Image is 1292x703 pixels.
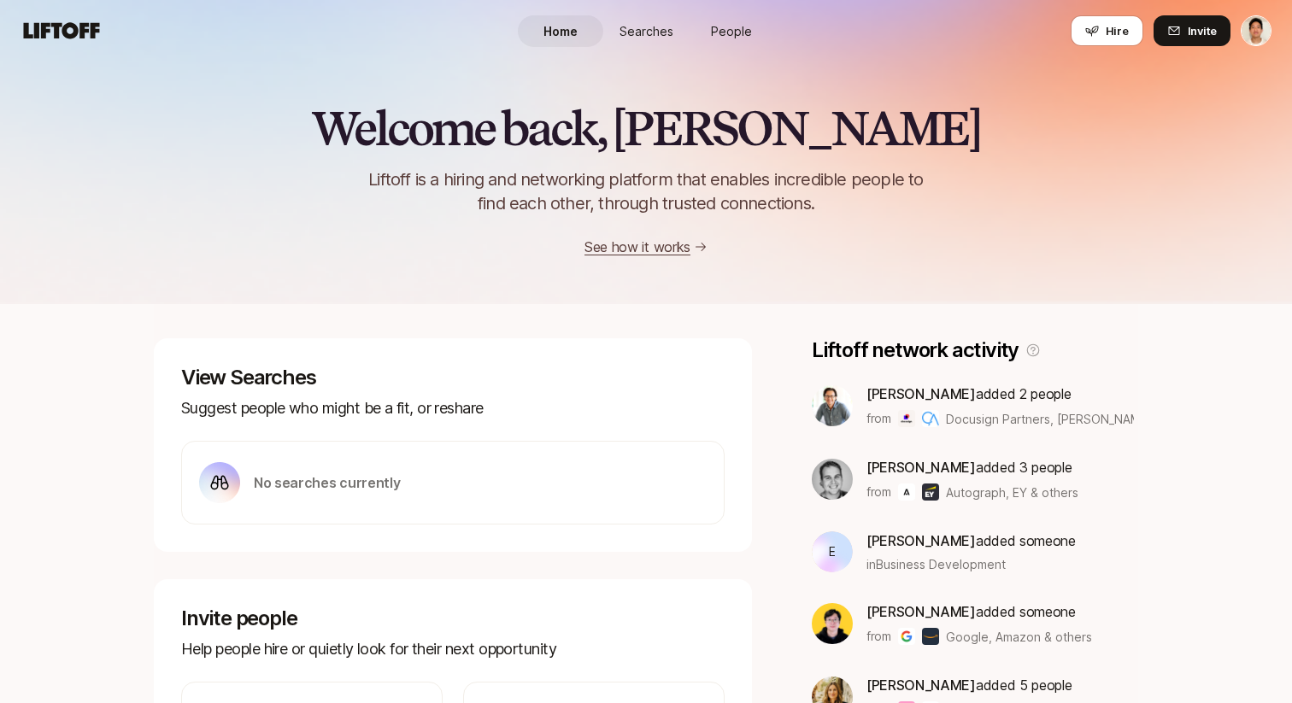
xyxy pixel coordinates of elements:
p: No searches currently [254,472,400,494]
a: Searches [603,15,689,47]
img: d8171d0d_cd14_41e6_887c_717ee5808693.jpg [812,385,853,426]
p: Suggest people who might be a fit, or reshare [181,396,725,420]
img: Jeremy Chen [1242,16,1271,45]
span: [PERSON_NAME] [866,677,976,694]
span: [PERSON_NAME] [866,532,976,549]
p: added 2 people [866,383,1134,405]
a: See how it works [584,238,690,255]
p: Invite people [181,606,725,630]
p: added 5 people [866,674,1134,696]
img: Docusign Partners [898,410,915,427]
span: [PERSON_NAME] [866,385,976,402]
span: Home [543,22,578,40]
span: Docusign Partners, [PERSON_NAME] & others [946,412,1203,426]
p: Liftoff is a hiring and networking platform that enables incredible people to find each other, th... [340,167,952,215]
span: [PERSON_NAME] [866,603,976,620]
a: Home [518,15,603,47]
img: Autograph [898,483,915,501]
span: [PERSON_NAME] [866,459,976,476]
button: Invite [1154,15,1230,46]
p: Liftoff network activity [812,338,1019,362]
p: added 3 people [866,456,1078,478]
p: View Searches [181,366,725,390]
span: Autograph, EY & others [946,483,1078,501]
p: Help people hire or quietly look for their next opportunity [181,637,725,661]
h2: Welcome back, [PERSON_NAME] [311,103,980,154]
p: from [866,482,891,502]
p: added someone [866,600,1092,623]
p: from [866,408,891,429]
img: 311bb37e_50f9_4bd4_adc2_e86b878d3342.jfif [812,459,853,500]
img: Amazon [922,628,939,645]
span: Invite [1188,22,1217,39]
span: in Business Development [866,555,1006,573]
button: Hire [1071,15,1143,46]
span: People [711,22,752,40]
span: Hire [1106,22,1129,39]
span: Searches [620,22,673,40]
img: CLARA Analytics [922,410,939,427]
img: 55d9318b_234e_4eda_b922_1b806df8ce07.jfif [812,603,853,644]
p: added someone [866,530,1076,552]
img: Google [898,628,915,645]
a: People [689,15,774,47]
span: Google, Amazon & others [946,628,1092,646]
p: from [866,626,891,647]
p: E [829,542,836,562]
button: Jeremy Chen [1241,15,1271,46]
img: EY [922,483,939,501]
